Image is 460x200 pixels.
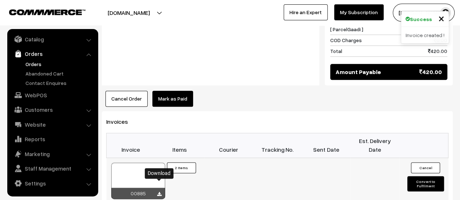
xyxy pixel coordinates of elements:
[111,188,165,199] div: 00885
[438,11,444,25] span: ×
[24,60,96,68] a: Orders
[302,133,351,158] th: Sent Date
[24,79,96,87] a: Contact Enquires
[9,177,96,190] a: Settings
[105,91,148,107] button: Cancel Order
[334,4,384,20] a: My Subscription
[106,118,137,125] span: Invoices
[167,162,196,173] button: 2 Items
[9,9,85,15] img: COMMMERCE
[107,133,155,158] th: Invoice
[330,36,362,44] span: COD Charges
[438,13,444,24] button: Close
[204,133,253,158] th: Courier
[9,118,96,131] a: Website
[9,162,96,175] a: Staff Management
[284,4,328,20] a: Hire an Expert
[410,15,432,23] strong: Success
[401,27,449,43] div: Invoice created !
[419,68,442,76] span: 420.00
[428,47,447,55] span: 420.00
[9,89,96,102] a: WebPOS
[152,91,193,107] a: Mark as Paid
[411,162,440,173] button: Cancel
[24,70,96,77] a: Abandoned Cart
[330,18,371,33] span: Shipping Charges [ ParcelGaadi ]
[9,47,96,60] a: Orders
[145,168,173,179] div: Download
[440,7,451,18] img: user
[330,47,342,55] span: Total
[336,68,381,76] span: Amount Payable
[253,133,301,158] th: Tracking No.
[9,33,96,46] a: Catalog
[9,103,96,116] a: Customers
[9,147,96,160] a: Marketing
[351,133,399,158] th: Est. Delivery Date
[393,4,455,22] button: [PERSON_NAME]
[155,133,204,158] th: Items
[82,4,175,22] button: [DOMAIN_NAME]
[9,7,73,16] a: COMMMERCE
[9,132,96,146] a: Reports
[407,176,444,191] button: Convert to Fulfilment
